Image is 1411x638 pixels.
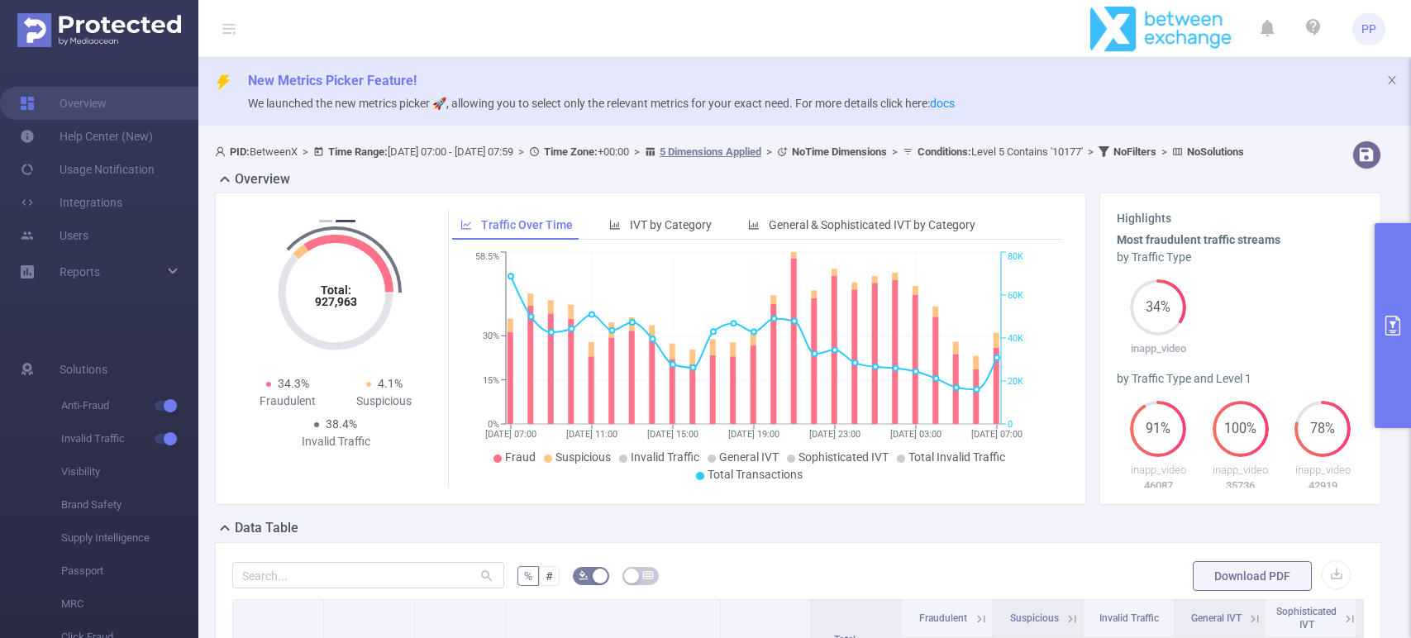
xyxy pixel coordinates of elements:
a: Reports [60,255,100,288]
button: 2 [336,220,355,222]
p: inapp_video [1117,462,1199,479]
a: Usage Notification [20,153,155,186]
b: Time Range: [328,145,388,158]
tspan: [DATE] 07:00 [971,429,1022,440]
i: icon: thunderbolt [215,74,231,91]
tspan: [DATE] 19:00 [728,429,779,440]
span: Total Invalid Traffic [908,450,1005,464]
b: Conditions : [918,145,971,158]
p: inapp_video [1199,462,1282,479]
span: % [524,569,532,583]
tspan: 0% [488,419,499,430]
tspan: [DATE] 03:00 [890,429,941,440]
span: Suspicious [555,450,611,464]
b: No Time Dimensions [792,145,887,158]
span: 34% [1130,301,1186,314]
h2: Overview [235,169,290,189]
tspan: 40K [1008,333,1023,344]
span: 91% [1130,422,1186,436]
span: Reports [60,265,100,279]
b: Time Zone: [544,145,598,158]
span: New Metrics Picker Feature! [248,73,417,88]
span: General & Sophisticated IVT by Category [769,218,975,231]
p: 35736 [1199,478,1282,494]
p: inapp_video [1117,340,1199,357]
a: Help Center (New) [20,120,153,153]
b: No Filters [1113,145,1156,158]
a: Integrations [20,186,122,219]
img: Protected Media [17,13,181,47]
div: Suspicious [336,393,432,410]
input: Search... [232,562,504,588]
i: icon: bg-colors [579,570,589,580]
span: Invalid Traffic [61,422,198,455]
a: Overview [20,87,107,120]
a: Users [20,219,88,252]
p: 46087 [1117,478,1199,494]
i: icon: close [1386,74,1398,86]
u: 5 Dimensions Applied [660,145,761,158]
p: inapp_video [1281,462,1364,479]
span: 34.3% [278,377,309,390]
tspan: 80K [1008,252,1023,263]
span: 38.4% [326,417,357,431]
span: Solutions [60,353,107,386]
span: > [629,145,645,158]
span: > [1083,145,1099,158]
span: General IVT [719,450,779,464]
span: Invalid Traffic [1099,612,1159,624]
span: > [1156,145,1172,158]
span: Anti-Fraud [61,389,198,422]
span: Fraud [505,450,536,464]
div: Invalid Traffic [288,433,384,450]
p: 42919 [1281,478,1364,494]
i: icon: table [643,570,653,580]
span: Brand Safety [61,488,198,521]
b: No Solutions [1187,145,1244,158]
span: Sophisticated IVT [1276,606,1337,631]
tspan: 0 [1008,419,1013,430]
b: PID: [230,145,250,158]
span: Suspicious [1010,612,1059,624]
tspan: [DATE] 11:00 [566,429,617,440]
span: > [513,145,529,158]
span: PP [1361,12,1376,45]
span: Supply Intelligence [61,521,198,555]
tspan: 58.5% [475,252,499,263]
tspan: 20K [1008,376,1023,387]
i: icon: user [215,146,230,157]
a: docs [930,97,955,110]
div: by Traffic Type and Level 1 [1117,370,1364,388]
div: by Traffic Type [1117,249,1364,266]
tspan: Total: [321,283,351,297]
span: Level 5 Contains '10177' [918,145,1083,158]
h2: Data Table [235,518,298,538]
span: 78% [1294,422,1351,436]
span: Sophisticated IVT [798,450,889,464]
tspan: [DATE] 23:00 [809,429,860,440]
i: icon: bar-chart [748,219,760,231]
span: We launched the new metrics picker 🚀, allowing you to select only the relevant metrics for your e... [248,97,955,110]
span: General IVT [1191,612,1242,624]
span: Fraudulent [919,612,967,624]
tspan: 15% [483,375,499,386]
i: icon: line-chart [460,219,472,231]
button: Download PDF [1193,561,1312,591]
tspan: [DATE] 07:00 [485,429,536,440]
i: icon: bar-chart [609,219,621,231]
h3: Highlights [1117,210,1364,227]
tspan: 60K [1008,290,1023,301]
span: IVT by Category [630,218,712,231]
tspan: 30% [483,331,499,341]
span: Passport [61,555,198,588]
button: icon: close [1386,71,1398,89]
span: > [761,145,777,158]
span: Visibility [61,455,198,488]
span: MRC [61,588,198,621]
div: Fraudulent [239,393,336,410]
span: > [887,145,903,158]
button: 1 [319,220,332,222]
span: 100% [1213,422,1269,436]
span: Invalid Traffic [631,450,699,464]
span: # [546,569,553,583]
